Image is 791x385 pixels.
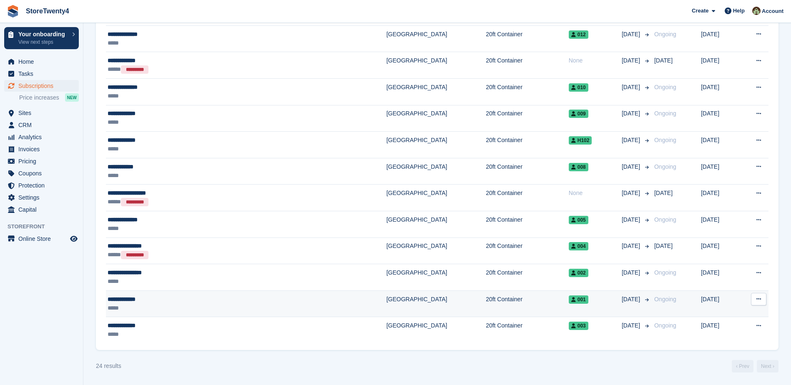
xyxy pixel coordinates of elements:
[486,317,569,343] td: 20ft Container
[732,360,753,372] a: Previous
[486,25,569,52] td: 20ft Container
[387,211,486,237] td: [GEOGRAPHIC_DATA]
[4,180,79,191] a: menu
[7,5,19,17] img: stora-icon-8386f47178a22dfd0bd8f6a31ec36ba5ce8667c1dd55bd0f319d3a0aa187defe.svg
[19,93,79,102] a: Price increases NEW
[4,27,79,49] a: Your onboarding View next steps
[569,136,592,145] span: H102
[622,109,642,118] span: [DATE]
[701,25,740,52] td: [DATE]
[387,132,486,158] td: [GEOGRAPHIC_DATA]
[4,80,79,92] a: menu
[4,233,79,245] a: menu
[18,180,68,191] span: Protection
[654,163,676,170] span: Ongoing
[757,360,778,372] a: Next
[569,322,588,330] span: 003
[654,322,676,329] span: Ongoing
[387,25,486,52] td: [GEOGRAPHIC_DATA]
[4,68,79,80] a: menu
[654,269,676,276] span: Ongoing
[486,79,569,105] td: 20ft Container
[387,237,486,264] td: [GEOGRAPHIC_DATA]
[387,79,486,105] td: [GEOGRAPHIC_DATA]
[387,52,486,79] td: [GEOGRAPHIC_DATA]
[701,264,740,291] td: [DATE]
[569,163,588,171] span: 008
[486,158,569,185] td: 20ft Container
[18,31,68,37] p: Your onboarding
[701,132,740,158] td: [DATE]
[654,137,676,143] span: Ongoing
[752,7,761,15] img: Lee Hanlon
[18,204,68,215] span: Capital
[701,105,740,132] td: [DATE]
[730,360,780,372] nav: Page
[701,158,740,185] td: [DATE]
[569,30,588,39] span: 012
[622,295,642,304] span: [DATE]
[622,189,642,197] span: [DATE]
[387,290,486,317] td: [GEOGRAPHIC_DATA]
[65,93,79,102] div: NEW
[18,131,68,143] span: Analytics
[387,185,486,211] td: [GEOGRAPHIC_DATA]
[622,56,642,65] span: [DATE]
[622,321,642,330] span: [DATE]
[387,264,486,291] td: [GEOGRAPHIC_DATA]
[4,131,79,143] a: menu
[701,52,740,79] td: [DATE]
[4,119,79,131] a: menu
[654,242,673,249] span: [DATE]
[701,317,740,343] td: [DATE]
[622,268,642,277] span: [DATE]
[486,105,569,132] td: 20ft Container
[701,185,740,211] td: [DATE]
[387,105,486,132] td: [GEOGRAPHIC_DATA]
[569,295,588,304] span: 001
[486,185,569,211] td: 20ft Container
[733,7,745,15] span: Help
[4,192,79,203] a: menu
[762,7,783,15] span: Account
[569,269,588,277] span: 002
[486,264,569,291] td: 20ft Container
[701,211,740,237] td: [DATE]
[692,7,708,15] span: Create
[569,56,622,65] div: None
[622,83,642,92] span: [DATE]
[486,237,569,264] td: 20ft Container
[18,80,68,92] span: Subscriptions
[18,192,68,203] span: Settings
[486,290,569,317] td: 20ft Container
[569,110,588,118] span: 009
[69,234,79,244] a: Preview store
[387,317,486,343] td: [GEOGRAPHIC_DATA]
[4,143,79,155] a: menu
[622,215,642,224] span: [DATE]
[569,189,622,197] div: None
[701,237,740,264] td: [DATE]
[701,79,740,105] td: [DATE]
[23,4,73,18] a: StoreTwenty4
[654,84,676,90] span: Ongoing
[18,167,68,179] span: Coupons
[387,158,486,185] td: [GEOGRAPHIC_DATA]
[18,119,68,131] span: CRM
[654,190,673,196] span: [DATE]
[569,242,588,250] span: 004
[569,216,588,224] span: 005
[4,155,79,167] a: menu
[654,57,673,64] span: [DATE]
[18,68,68,80] span: Tasks
[4,204,79,215] a: menu
[18,143,68,155] span: Invoices
[4,167,79,179] a: menu
[486,211,569,237] td: 20ft Container
[622,30,642,39] span: [DATE]
[654,31,676,37] span: Ongoing
[18,38,68,46] p: View next steps
[486,52,569,79] td: 20ft Container
[8,222,83,231] span: Storefront
[19,94,59,102] span: Price increases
